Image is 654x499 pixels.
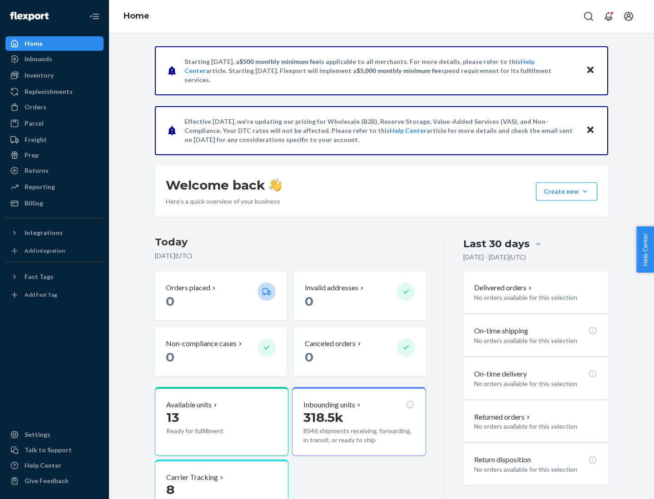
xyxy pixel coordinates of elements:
[25,199,43,208] div: Billing
[155,272,287,320] button: Orders placed 0
[5,36,104,51] a: Home
[25,476,69,485] div: Give Feedback
[580,7,598,25] button: Open Search Box
[166,426,250,435] p: Ready for fulfillment
[85,7,104,25] button: Close Navigation
[5,269,104,284] button: Fast Tags
[474,422,597,431] p: No orders available for this selection
[585,64,596,77] button: Close
[474,465,597,474] p: No orders available for this selection
[166,283,210,293] p: Orders placed
[5,458,104,473] a: Help Center
[5,443,104,457] a: Talk to Support
[25,151,39,160] div: Prep
[357,67,441,74] span: $5,000 monthly minimum fee
[25,54,52,64] div: Inbounds
[5,148,104,162] a: Prep
[585,124,596,137] button: Close
[239,58,319,65] span: $500 monthly minimum fee
[25,291,57,298] div: Add Fast Tag
[184,117,577,144] p: Effective [DATE], we're updating our pricing for Wholesale (B2B), Reserve Storage, Value-Added Se...
[5,163,104,178] a: Returns
[166,338,237,349] p: Non-compliance cases
[155,328,287,376] button: Non-compliance cases 0
[474,283,534,293] button: Delivered orders
[155,235,426,249] h3: Today
[294,328,426,376] button: Canceled orders 0
[25,228,63,237] div: Integrations
[5,180,104,194] a: Reporting
[305,294,313,309] span: 0
[305,349,313,365] span: 0
[305,283,358,293] p: Invalid addresses
[463,253,526,262] p: [DATE] - [DATE] ( UTC )
[5,196,104,210] a: Billing
[292,387,426,456] button: Inbounding units318.5k8546 shipments receiving, forwarding, in transit, or ready to ship
[269,179,282,191] img: hand-wave emoji
[25,119,44,128] div: Parcel
[474,412,532,422] button: Returned orders
[5,474,104,488] button: Give Feedback
[536,182,597,201] button: Create new
[25,272,54,281] div: Fast Tags
[166,177,282,193] h1: Welcome back
[5,68,104,83] a: Inventory
[303,400,355,410] p: Inbounding units
[166,410,179,425] span: 13
[155,387,288,456] button: Available units13Ready for fulfillment
[474,326,528,336] p: On-time shipping
[25,247,65,254] div: Add Integration
[184,57,577,84] p: Starting [DATE], a is applicable to all merchants. For more details, please refer to this article...
[5,116,104,131] a: Parcel
[305,338,356,349] p: Canceled orders
[5,427,104,442] a: Settings
[5,132,104,147] a: Freight
[25,39,43,48] div: Home
[5,288,104,302] a: Add Fast Tag
[474,379,597,388] p: No orders available for this selection
[25,103,46,112] div: Orders
[463,237,530,251] div: Last 30 days
[25,135,47,144] div: Freight
[25,182,55,191] div: Reporting
[25,445,72,455] div: Talk to Support
[636,226,654,273] button: Help Center
[155,251,426,260] p: [DATE] ( UTC )
[303,426,414,445] p: 8546 shipments receiving, forwarding, in transit, or ready to ship
[619,7,638,25] button: Open account menu
[5,100,104,114] a: Orders
[5,225,104,240] button: Integrations
[294,272,426,320] button: Invalid addresses 0
[474,455,531,465] p: Return disposition
[474,336,597,345] p: No orders available for this selection
[166,472,218,483] p: Carrier Tracking
[124,11,149,21] a: Home
[166,349,174,365] span: 0
[25,430,50,439] div: Settings
[116,3,157,29] ol: breadcrumbs
[5,52,104,66] a: Inbounds
[303,410,343,425] span: 318.5k
[166,294,174,309] span: 0
[166,197,282,206] p: Here’s a quick overview of your business
[10,12,49,21] img: Flexport logo
[25,71,54,80] div: Inventory
[5,84,104,99] a: Replenishments
[474,293,597,302] p: No orders available for this selection
[390,127,426,134] a: Help Center
[166,400,212,410] p: Available units
[25,166,49,175] div: Returns
[25,461,61,470] div: Help Center
[25,87,73,96] div: Replenishments
[599,7,618,25] button: Open notifications
[166,482,174,497] span: 8
[474,369,527,379] p: On-time delivery
[5,244,104,258] a: Add Integration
